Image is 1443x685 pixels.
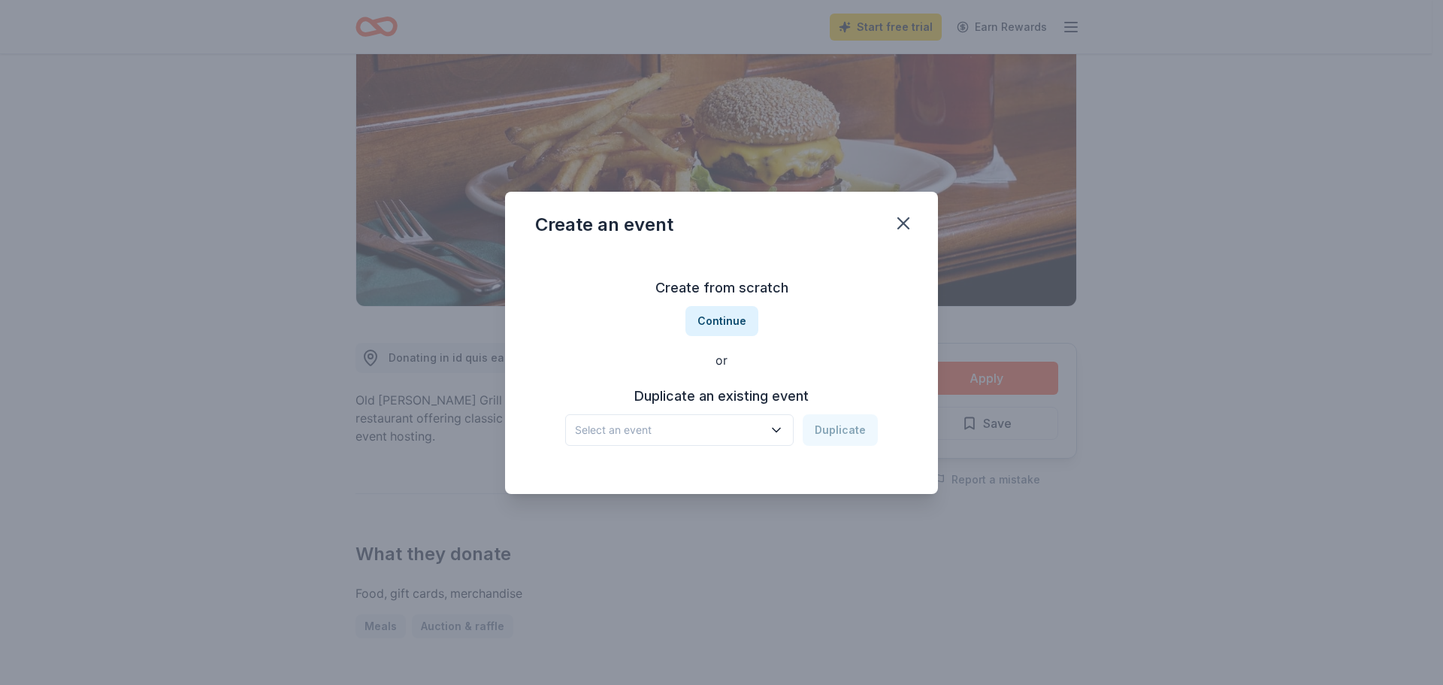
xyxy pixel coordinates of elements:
[535,351,908,369] div: or
[575,421,763,439] span: Select an event
[565,414,794,446] button: Select an event
[565,384,878,408] h3: Duplicate an existing event
[685,306,758,336] button: Continue
[535,276,908,300] h3: Create from scratch
[535,213,673,237] div: Create an event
